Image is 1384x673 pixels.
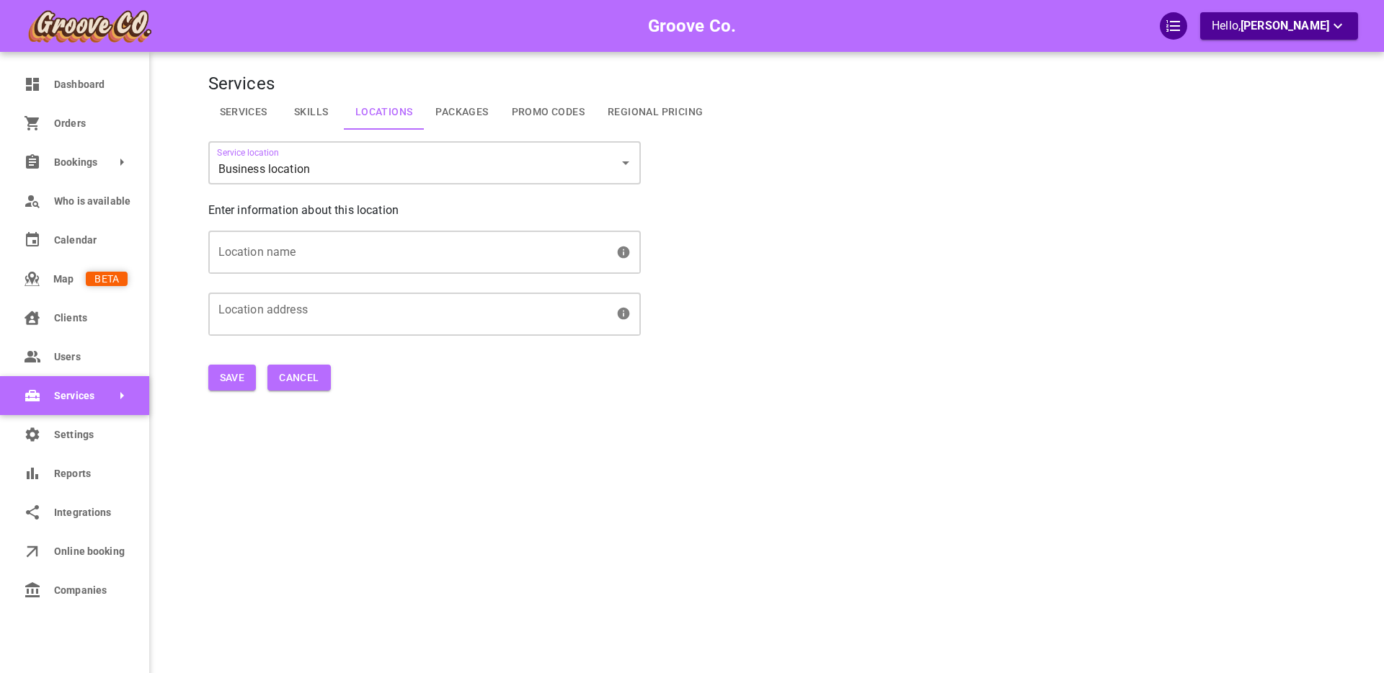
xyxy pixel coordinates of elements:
[1160,12,1187,40] div: QuickStart Guide
[648,12,737,40] h6: Groove Co.
[26,8,153,44] img: company-logo
[344,95,425,130] a: Locations
[54,505,128,520] span: Integrations
[54,116,128,131] span: Orders
[54,349,128,365] span: Users
[54,544,128,559] span: Online booking
[616,306,631,321] svg: Clients travel to this location and will see this address on your booking page
[53,272,86,287] span: Map
[54,77,128,92] span: Dashboard
[1241,19,1329,32] span: [PERSON_NAME]
[616,245,631,259] svg: Location name will be publicly displayed on your booking page for clients to see
[217,146,279,159] label: Service location
[208,365,257,391] button: Save
[596,95,714,130] a: Regional Pricing
[216,308,611,334] input: Location address
[210,232,611,272] input: Location name
[208,73,1246,95] h4: Services
[208,95,279,130] a: Services
[1212,17,1347,35] p: Hello,
[279,95,344,130] a: Skills
[54,233,128,248] span: Calendar
[86,272,128,287] span: BETA
[54,311,128,326] span: Clients
[54,466,128,481] span: Reports
[54,583,128,598] span: Companies
[500,95,596,130] a: Promo Codes
[1200,12,1358,40] button: Hello,[PERSON_NAME]
[424,95,500,130] a: Packages
[267,365,330,391] button: Cancel
[210,143,639,183] div: Business location
[54,427,128,442] span: Settings
[54,194,128,209] span: Who is available
[208,202,1246,219] p: Enter information about this location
